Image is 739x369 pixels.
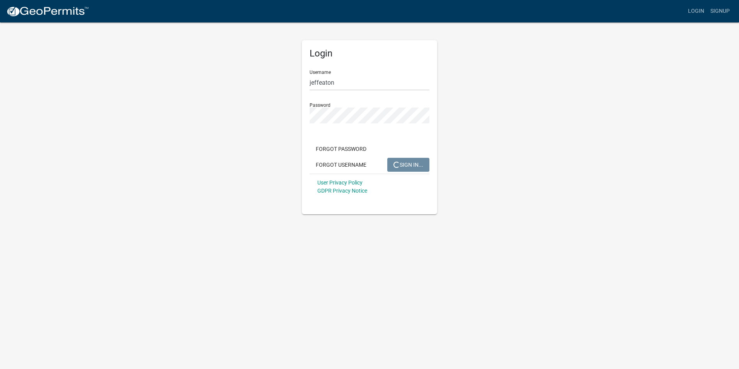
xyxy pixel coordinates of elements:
[310,158,373,172] button: Forgot Username
[685,4,707,19] a: Login
[317,188,367,194] a: GDPR Privacy Notice
[310,142,373,156] button: Forgot Password
[707,4,733,19] a: Signup
[310,48,429,59] h5: Login
[387,158,429,172] button: SIGN IN...
[393,161,423,167] span: SIGN IN...
[317,179,363,186] a: User Privacy Policy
